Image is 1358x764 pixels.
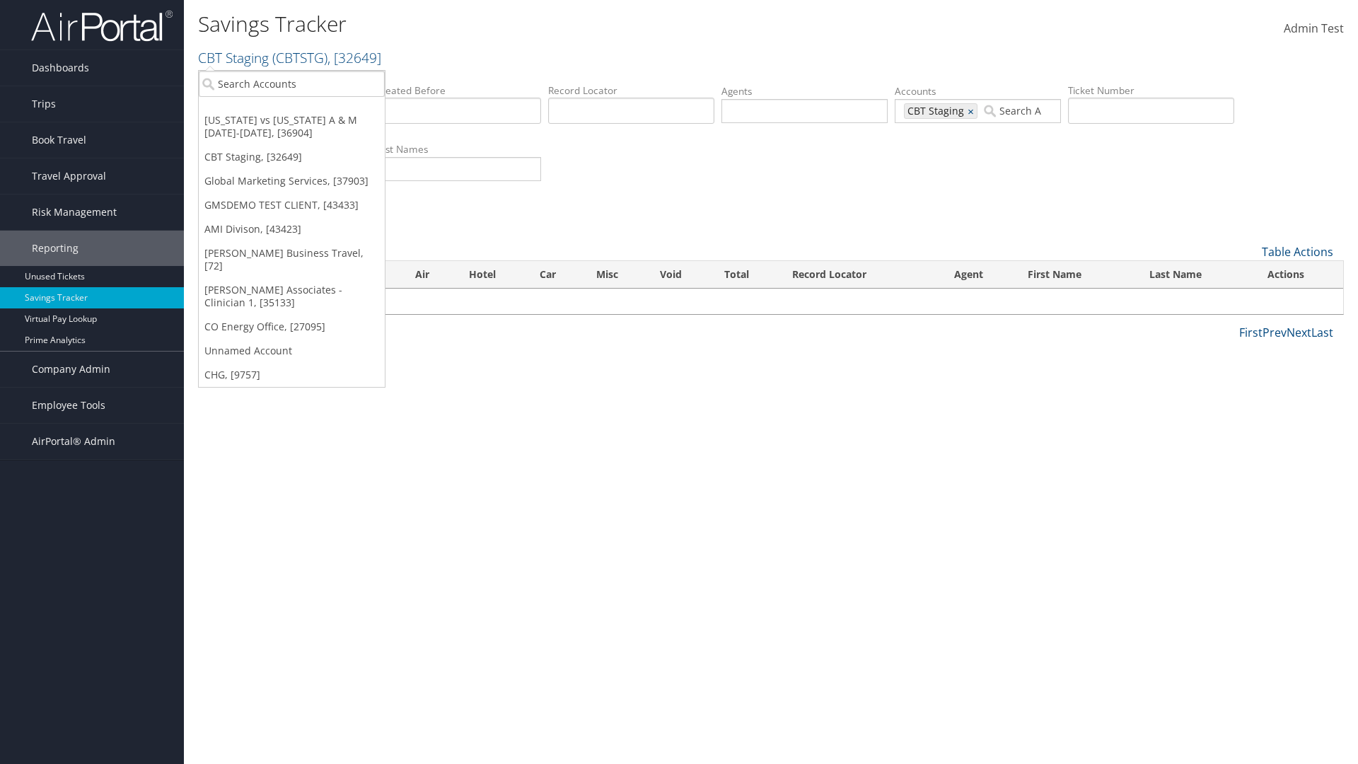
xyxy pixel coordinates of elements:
[327,48,381,67] span: , [ 32649 ]
[584,261,648,289] th: Misc
[456,261,527,289] th: Hotel
[32,86,56,122] span: Trips
[1255,261,1343,289] th: Actions
[375,83,541,98] label: Created Before
[32,158,106,194] span: Travel Approval
[968,104,977,118] a: ×
[1263,325,1287,340] a: Prev
[905,104,964,118] span: CBT Staging
[199,315,385,339] a: CO Energy Office, [27095]
[1284,21,1344,36] span: Admin Test
[1068,83,1234,98] label: Ticket Number
[527,261,584,289] th: Car
[199,193,385,217] a: GMSDEMO TEST CLIENT, [43433]
[32,388,105,423] span: Employee Tools
[712,261,779,289] th: Total
[1239,325,1263,340] a: First
[779,261,941,289] th: Record Locator: activate to sort column ascending
[199,339,385,363] a: Unnamed Account
[1015,261,1137,289] th: First Name
[32,352,110,387] span: Company Admin
[272,48,327,67] span: ( CBTSTG )
[1284,7,1344,51] a: Admin Test
[1311,325,1333,340] a: Last
[199,217,385,241] a: AMI Divison, [43423]
[548,83,714,98] label: Record Locator
[895,84,1061,98] label: Accounts
[375,142,541,156] label: Last Names
[198,48,381,67] a: CBT Staging
[199,169,385,193] a: Global Marketing Services, [37903]
[402,261,456,289] th: Air
[198,9,962,39] h1: Savings Tracker
[1287,325,1311,340] a: Next
[31,9,173,42] img: airportal-logo.png
[981,104,1051,118] input: Search Accounts
[721,84,888,98] label: Agents
[199,278,385,315] a: [PERSON_NAME] Associates - Clinician 1, [35133]
[199,71,385,97] input: Search Accounts
[199,241,385,278] a: [PERSON_NAME] Business Travel, [72]
[199,289,1343,314] td: No Savings Tracker records found
[199,145,385,169] a: CBT Staging, [32649]
[941,261,1015,289] th: Agent: activate to sort column descending
[199,108,385,145] a: [US_STATE] vs [US_STATE] A & M [DATE]-[DATE], [36904]
[1137,261,1255,289] th: Last Name
[647,261,712,289] th: Void
[1262,244,1333,260] a: Table Actions
[32,424,115,459] span: AirPortal® Admin
[32,195,117,230] span: Risk Management
[199,363,385,387] a: CHG, [9757]
[32,231,79,266] span: Reporting
[32,50,89,86] span: Dashboards
[32,122,86,158] span: Book Travel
